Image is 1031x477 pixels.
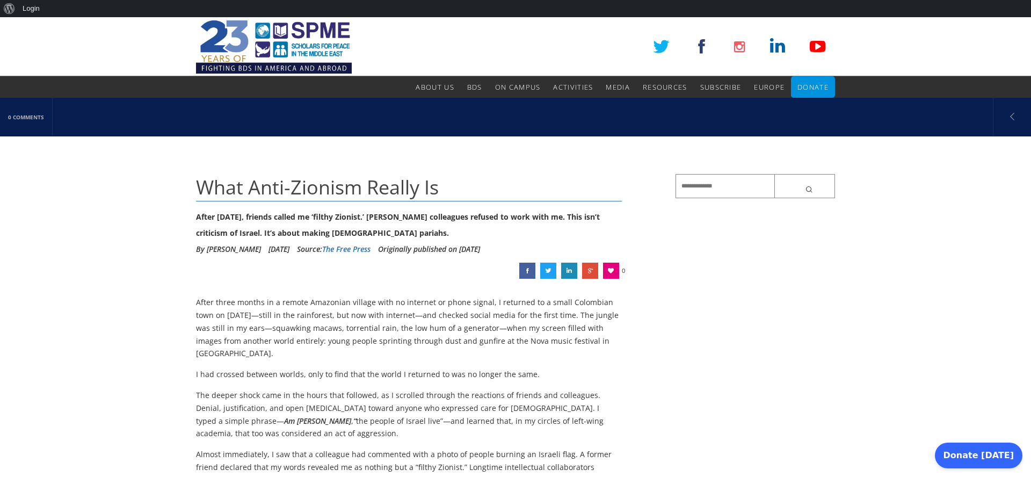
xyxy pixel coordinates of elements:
[196,241,261,257] li: By [PERSON_NAME]
[495,76,541,98] a: On Campus
[754,82,785,92] span: Europe
[284,416,351,426] em: Am [PERSON_NAME]
[643,82,687,92] span: Resources
[561,263,577,279] a: What Anti-Zionism Really Is
[196,389,622,440] p: The deeper shock came in the hours that followed, as I scrolled through the reactions of friends ...
[353,416,356,426] em: “
[297,241,371,257] div: Source:
[196,368,622,381] p: I had crossed between worlds, only to find that the world I returned to was no longer the same.
[540,263,556,279] a: What Anti-Zionism Really Is
[606,76,630,98] a: Media
[797,76,829,98] a: Donate
[196,17,352,76] img: SPME
[196,209,622,241] div: After [DATE], friends called me ‘filthy Zionist.’ [PERSON_NAME] colleagues refused to work with m...
[622,263,625,279] span: 0
[700,76,742,98] a: Subscribe
[322,244,371,254] a: The Free Press
[754,76,785,98] a: Europe
[797,82,829,92] span: Donate
[495,82,541,92] span: On Campus
[700,82,742,92] span: Subscribe
[378,241,480,257] li: Originally published on [DATE]
[416,82,454,92] span: About Us
[467,76,482,98] a: BDS
[519,263,535,279] a: What Anti-Zionism Really Is
[467,82,482,92] span: BDS
[553,82,593,92] span: Activities
[553,76,593,98] a: Activities
[196,296,622,360] p: After three months in a remote Amazonian village with no internet or phone signal, I returned to ...
[643,76,687,98] a: Resources
[196,174,439,200] span: What Anti-Zionism Really Is
[268,241,289,257] li: [DATE]
[416,76,454,98] a: About Us
[606,82,630,92] span: Media
[582,263,598,279] a: What Anti-Zionism Really Is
